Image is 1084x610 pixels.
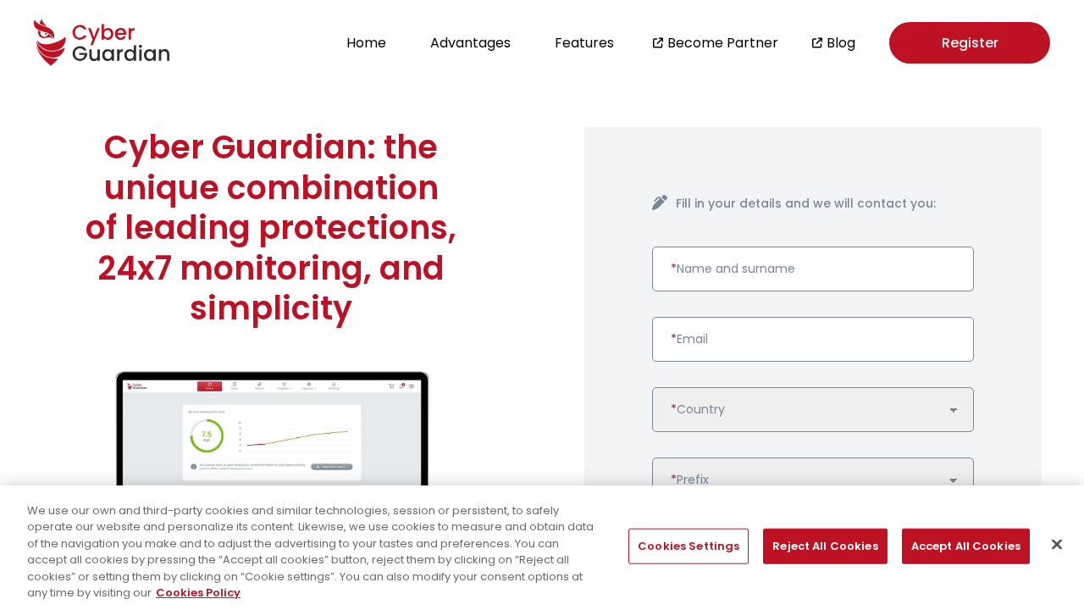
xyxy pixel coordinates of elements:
button: Accept All Cookies [902,529,1030,564]
a: Become Partner [667,32,778,53]
button: Cookies Settings, Opens the preference center dialog [628,529,749,564]
button: Advantages [425,31,516,54]
a: Blog [827,32,855,53]
button: Reject All Cookies [763,529,887,564]
a: More information about your privacy, opens in a new tab [156,585,241,601]
button: Features [550,31,619,54]
h1: Cyber Guardian: the unique combination of leading protections, 24x7 monitoring, and simplicity [85,127,457,329]
img: cyberguardian-home [85,371,457,583]
button: Close [1038,526,1076,563]
button: Home [341,31,391,54]
div: We use our own and third-party cookies and similar technologies, session or persistent, to safely... [27,502,596,602]
a: Register [889,22,1050,64]
h4: Fill in your details and we will contact you: [676,195,974,213]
